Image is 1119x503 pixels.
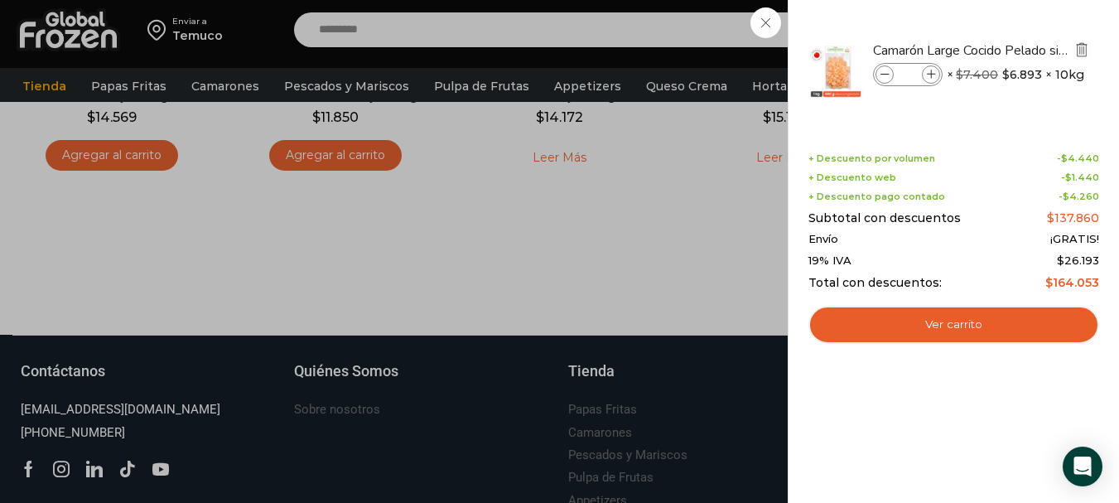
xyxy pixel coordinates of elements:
[1002,66,1010,83] span: $
[1065,172,1072,183] span: $
[1061,172,1099,183] span: -
[1061,152,1099,164] bdi: 4.440
[947,63,1084,86] span: × × 10kg
[873,41,1070,60] a: Camarón Large Cocido Pelado sin Vena - Bronze - Caja 10 kg
[1057,153,1099,164] span: -
[1063,447,1102,486] div: Open Intercom Messenger
[1047,210,1054,225] span: $
[956,67,998,82] bdi: 7.400
[1073,41,1091,61] a: Eliminar Camarón Large Cocido Pelado sin Vena - Bronze - Caja 10 kg del carrito
[1047,210,1099,225] bdi: 137.860
[808,306,1099,344] a: Ver carrito
[808,153,935,164] span: + Descuento por volumen
[808,276,942,290] span: Total con descuentos:
[1061,152,1068,164] span: $
[808,211,961,225] span: Subtotal con descuentos
[1057,254,1064,267] span: $
[1050,233,1099,246] span: ¡GRATIS!
[1045,275,1053,290] span: $
[1002,66,1042,83] bdi: 6.893
[1059,191,1099,202] span: -
[1045,275,1099,290] bdi: 164.053
[808,233,838,246] span: Envío
[1074,42,1089,57] img: Eliminar Camarón Large Cocido Pelado sin Vena - Bronze - Caja 10 kg del carrito
[808,172,896,183] span: + Descuento web
[808,254,851,268] span: 19% IVA
[895,65,920,84] input: Product quantity
[956,67,963,82] span: $
[1057,254,1099,267] span: 26.193
[808,191,945,202] span: + Descuento pago contado
[1065,172,1099,183] bdi: 1.440
[1063,191,1069,202] span: $
[1063,191,1099,202] bdi: 4.260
